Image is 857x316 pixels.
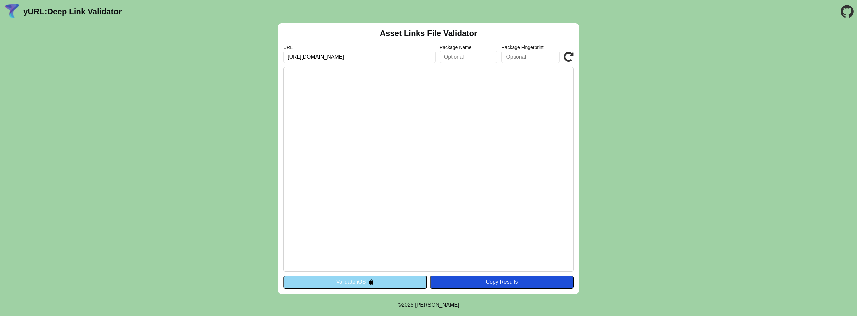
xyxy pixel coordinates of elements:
[380,29,477,38] h2: Asset Links File Validator
[283,276,427,288] button: Validate iOS
[433,279,570,285] div: Copy Results
[501,51,560,63] input: Optional
[402,302,414,308] span: 2025
[23,7,122,16] a: yURL:Deep Link Validator
[440,51,498,63] input: Optional
[440,45,498,50] label: Package Name
[430,276,574,288] button: Copy Results
[368,279,374,285] img: appleIcon.svg
[415,302,459,308] a: Michael Ibragimchayev's Personal Site
[501,45,560,50] label: Package Fingerprint
[398,294,459,316] footer: ©
[283,51,436,63] input: Required
[283,45,436,50] label: URL
[3,3,21,20] img: yURL Logo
